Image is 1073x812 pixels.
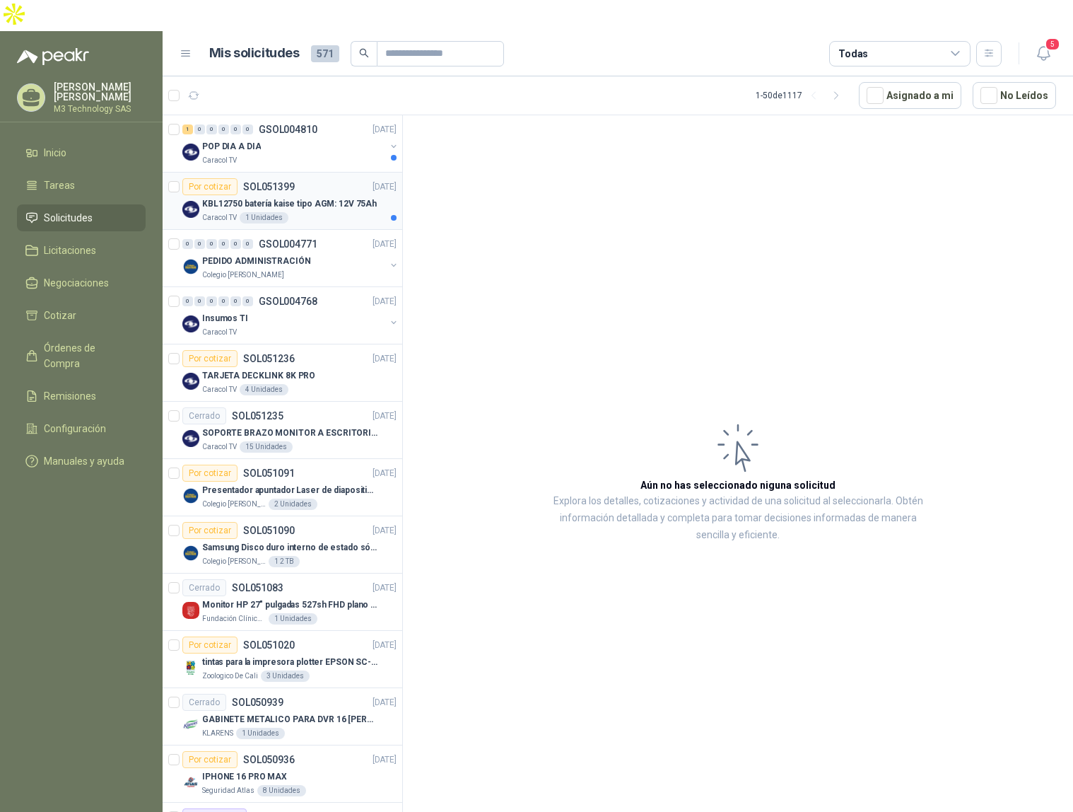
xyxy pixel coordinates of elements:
a: 0 0 0 0 0 0 GSOL004771[DATE] Company LogoPEDIDO ADMINISTRACIÓNColegio [PERSON_NAME] [182,236,399,281]
p: SOPORTE BRAZO MONITOR A ESCRITORIO NBF80 [202,427,378,440]
span: Configuración [44,421,106,436]
div: 0 [230,124,241,134]
p: SOL051236 [243,354,295,364]
a: Por cotizarSOL051020[DATE] Company Logotintas para la impresora plotter EPSON SC-T3100Zoologico D... [163,631,402,688]
p: [DATE] [373,410,397,423]
div: 15 Unidades [240,441,293,453]
p: [DATE] [373,753,397,767]
img: Company Logo [182,487,199,504]
p: [DATE] [373,467,397,480]
img: Company Logo [182,659,199,676]
div: 0 [182,296,193,306]
a: CerradoSOL050939[DATE] Company LogoGABINETE METALICO PARA DVR 16 [PERSON_NAME]KLARENS1 Unidades [163,688,402,746]
div: 1 - 50 de 1117 [756,84,848,107]
p: SOL050936 [243,755,295,765]
p: KBL12750 batería kaise tipo AGM: 12V 75Ah [202,197,377,211]
div: 0 [242,296,253,306]
div: Por cotizar [182,522,238,539]
a: 1 0 0 0 0 0 GSOL004810[DATE] Company LogoPOP DIA A DIACaracol TV [182,121,399,166]
span: Cotizar [44,308,76,323]
a: Configuración [17,415,146,442]
p: [DATE] [373,639,397,652]
div: 0 [206,296,217,306]
button: Asignado a mi [859,82,961,109]
p: Seguridad Atlas [202,785,254,796]
span: Tareas [44,178,75,193]
p: [DATE] [373,581,397,595]
div: 0 [194,124,205,134]
span: Órdenes de Compra [44,340,132,371]
p: Samsung Disco duro interno de estado sólido 990 PRO SSD NVMe M.2 PCIe Gen4, M.2 2280 2TB [202,541,378,555]
div: 0 [206,239,217,249]
p: TARJETA DECKLINK 8K PRO [202,369,315,383]
div: Por cotizar [182,178,238,195]
p: IPHONE 16 PRO MAX [202,770,287,784]
div: 0 [206,124,217,134]
p: [DATE] [373,352,397,366]
p: Insumos TI [202,312,248,325]
div: 0 [230,239,241,249]
img: Company Logo [182,717,199,733]
span: search [359,48,369,58]
p: Monitor HP 27" pulgadas 527sh FHD plano negro [202,598,378,612]
p: Caracol TV [202,384,237,395]
p: [DATE] [373,123,397,137]
div: 0 [242,239,253,249]
div: 1 [182,124,193,134]
div: 1 Unidades [269,613,317,625]
div: 0 [230,296,241,306]
p: SOL051090 [243,526,295,535]
p: Fundación Clínica Shaio [202,613,266,625]
p: GABINETE METALICO PARA DVR 16 [PERSON_NAME] [202,713,378,726]
img: Company Logo [182,373,199,390]
p: Caracol TV [202,441,237,453]
a: Cotizar [17,302,146,329]
a: Manuales y ayuda [17,448,146,475]
p: GSOL004768 [259,296,317,306]
p: [DATE] [373,524,397,538]
div: 0 [218,296,229,306]
p: Caracol TV [202,327,237,338]
h3: Aún no has seleccionado niguna solicitud [640,477,835,493]
span: Solicitudes [44,210,93,226]
p: Presentador apuntador Laser de diapositivas Wireless USB 2.4 ghz Marca Technoquick [202,484,378,497]
div: 0 [218,239,229,249]
p: Colegio [PERSON_NAME] [202,269,284,281]
p: SOL051235 [232,411,283,421]
p: POP DIA A DIA [202,140,261,153]
a: 0 0 0 0 0 0 GSOL004768[DATE] Company LogoInsumos TICaracol TV [182,293,399,338]
a: Por cotizarSOL051090[DATE] Company LogoSamsung Disco duro interno de estado sólido 990 PRO SSD NV... [163,516,402,574]
div: 1 Unidades [236,728,285,739]
span: Manuales y ayuda [44,453,124,469]
p: SOL051083 [232,583,283,593]
div: 1 Unidades [240,212,288,224]
img: Company Logo [182,602,199,619]
img: Company Logo [182,315,199,332]
p: PEDIDO ADMINISTRACIÓN [202,255,310,268]
p: Zoologico De Cali [202,671,258,682]
span: Negociaciones [44,275,109,291]
a: Órdenes de Compra [17,335,146,377]
a: Por cotizarSOL050936[DATE] Company LogoIPHONE 16 PRO MAXSeguridad Atlas8 Unidades [163,746,402,803]
a: CerradoSOL051235[DATE] Company LogoSOPORTE BRAZO MONITOR A ESCRITORIO NBF80Caracol TV15 Unidades [163,402,402,459]
a: Licitaciones [17,237,146,264]
p: Explora los detalles, cotizaciones y actividad de una solicitud al seleccionarla. Obtén informaci... [544,493,932,544]
h1: Mis solicitudes [209,43,300,64]
button: 5 [1031,41,1056,66]
p: SOL050939 [232,697,283,707]
a: Por cotizarSOL051091[DATE] Company LogoPresentador apuntador Laser de diapositivas Wireless USB 2... [163,459,402,516]
a: Por cotizarSOL051399[DATE] Company LogoKBL12750 batería kaise tipo AGM: 12V 75AhCaracol TV1 Unidades [163,173,402,230]
p: Caracol TV [202,155,237,166]
p: Colegio [PERSON_NAME] [202,499,266,510]
p: GSOL004810 [259,124,317,134]
div: Todas [838,46,868,62]
div: 4 Unidades [240,384,288,395]
img: Company Logo [182,258,199,275]
div: Cerrado [182,579,226,596]
p: SOL051399 [243,182,295,192]
p: Colegio [PERSON_NAME] [202,556,266,567]
img: Company Logo [182,774,199,791]
div: 0 [194,239,205,249]
div: Cerrado [182,407,226,424]
p: SOL051091 [243,468,295,478]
